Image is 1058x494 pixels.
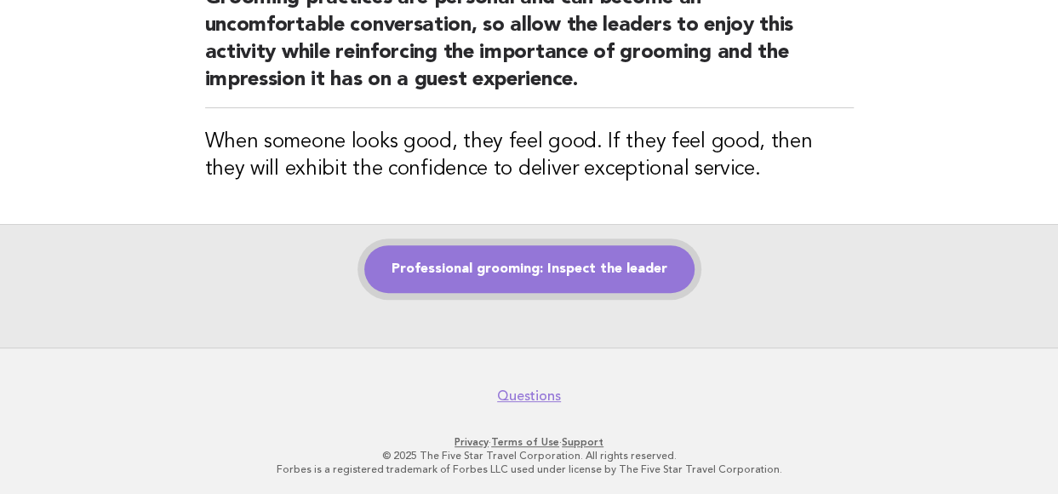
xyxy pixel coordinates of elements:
[455,436,489,448] a: Privacy
[24,435,1034,449] p: · ·
[491,436,559,448] a: Terms of Use
[205,129,854,183] h3: When someone looks good, they feel good. If they feel good, then they will exhibit the confidence...
[24,462,1034,476] p: Forbes is a registered trademark of Forbes LLC used under license by The Five Star Travel Corpora...
[364,245,695,293] a: Professional grooming: Inspect the leader
[562,436,603,448] a: Support
[24,449,1034,462] p: © 2025 The Five Star Travel Corporation. All rights reserved.
[497,388,561,405] a: Questions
